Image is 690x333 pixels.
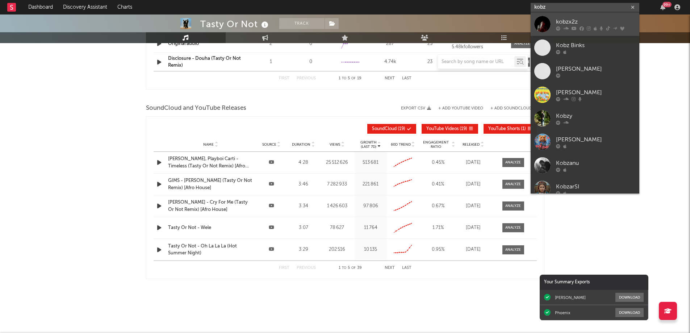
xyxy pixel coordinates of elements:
[556,41,636,50] div: Kobz Binks
[372,127,405,131] span: ( 19 )
[615,308,644,317] button: Download
[356,181,385,188] div: 221 861
[531,12,639,36] a: kobzx2z
[488,127,520,131] span: YouTube Shorts
[289,159,318,166] div: 4:28
[321,224,353,232] div: 78 627
[146,104,246,113] span: SoundCloud and YouTube Releases
[531,3,639,12] input: Search for artists
[356,159,385,166] div: 513 681
[402,76,411,80] button: Last
[356,224,385,232] div: 11 764
[289,181,318,188] div: 3:46
[168,177,254,191] a: GIMS - [PERSON_NAME] (Tasty Or Not Remix) [Afro House]
[556,64,636,73] div: [PERSON_NAME]
[459,159,488,166] div: [DATE]
[459,203,488,210] div: [DATE]
[488,127,526,131] span: ( 1 )
[342,77,346,80] span: to
[168,243,254,257] a: Tasty Or Not - Oh La La La (Hot Summer Night)
[279,266,289,270] button: First
[168,224,254,232] a: Tasty Or Not - Wele
[321,203,353,210] div: 1 426 603
[421,140,451,149] span: Engagement Ratio
[330,264,370,272] div: 1 5 39
[531,130,639,154] a: [PERSON_NAME]
[330,142,340,147] span: Views
[463,142,480,147] span: Released
[372,127,397,131] span: SoundCloud
[168,41,199,46] a: Original audio
[360,145,377,149] p: (Last 7d)
[297,266,316,270] button: Previous
[438,107,483,111] button: + Add YouTube Video
[540,275,648,290] div: Your Summary Exports
[372,40,408,47] div: 287
[555,310,570,315] div: Phoenix
[556,159,636,167] div: Kobzanu
[279,18,325,29] button: Track
[438,59,514,65] input: Search by song name or URL
[321,159,353,166] div: 25 512 626
[421,203,455,210] div: 0.67 %
[391,142,411,147] span: 60D Trend
[292,142,310,147] span: Duration
[421,224,455,232] div: 1.71 %
[555,295,586,300] div: [PERSON_NAME]
[402,266,411,270] button: Last
[367,124,416,134] button: SoundCloud(19)
[401,106,431,111] button: Export CSV
[168,199,254,213] a: [PERSON_NAME] - Cry For Me (Tasty Or Not Remix) [Afro House]
[385,76,395,80] button: Next
[342,266,346,270] span: to
[556,135,636,144] div: [PERSON_NAME]
[426,127,467,131] span: ( 19 )
[289,224,318,232] div: 3:07
[556,112,636,120] div: Kobzy
[203,142,214,147] span: Name
[200,18,270,30] div: Tasty Or Not
[421,159,455,166] div: 0.45 %
[253,40,289,47] div: 2
[385,266,395,270] button: Next
[531,177,639,201] a: KobzarSI
[531,154,639,177] a: Kobzanu
[422,124,478,134] button: YouTube Videos(19)
[615,293,644,302] button: Download
[356,246,385,253] div: 10 135
[293,40,329,47] div: 0
[412,40,448,47] div: 25
[484,124,537,134] button: YouTube Shorts(1)
[297,76,316,80] button: Previous
[351,77,356,80] span: of
[531,83,639,107] a: [PERSON_NAME]
[483,107,544,111] button: + Add SoundCloud Song
[321,246,353,253] div: 202 516
[289,246,318,253] div: 3:29
[279,76,289,80] button: First
[459,246,488,253] div: [DATE]
[426,127,459,131] span: YouTube Videos
[321,181,353,188] div: 7 282 933
[556,88,636,97] div: [PERSON_NAME]
[351,266,356,270] span: of
[421,246,455,253] div: 0.95 %
[556,182,636,191] div: KobzarSI
[490,107,544,111] button: + Add SoundCloud Song
[452,45,506,50] div: 5.48k followers
[531,107,639,130] a: Kobzy
[459,181,488,188] div: [DATE]
[662,2,672,7] div: 99 +
[330,74,370,83] div: 1 5 19
[262,142,276,147] span: Source
[531,59,639,83] a: [PERSON_NAME]
[531,36,639,59] a: Kobz Binks
[289,203,318,210] div: 3:34
[556,17,636,26] div: kobzx2z
[660,4,665,10] button: 99+
[168,155,254,170] a: [PERSON_NAME], Playboi Carti - Timeless (Tasty Or Not Remix) [Afro House]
